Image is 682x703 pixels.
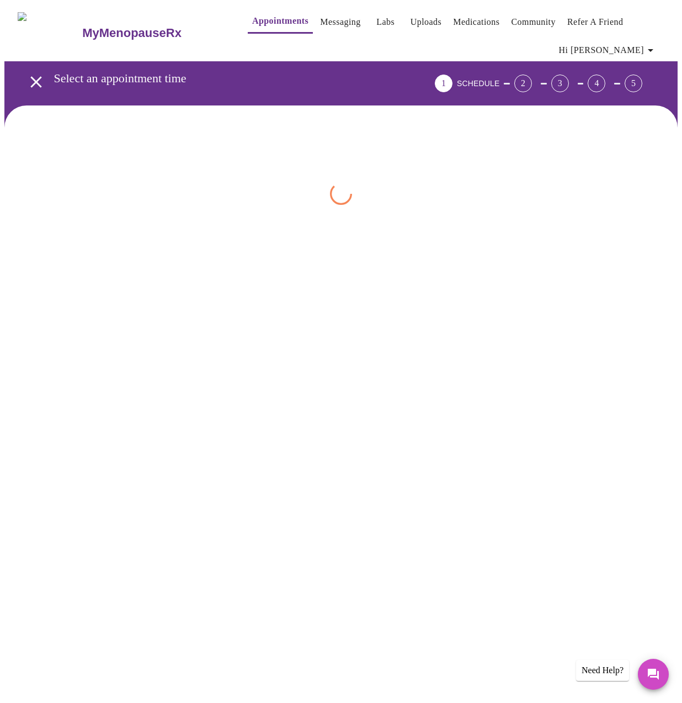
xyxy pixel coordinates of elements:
div: 3 [551,75,569,92]
a: Refer a Friend [567,14,624,30]
a: MyMenopauseRx [81,14,226,52]
button: Labs [368,11,403,33]
div: 2 [514,75,532,92]
a: Messaging [320,14,360,30]
button: Messaging [316,11,365,33]
button: Uploads [406,11,446,33]
div: 4 [588,75,605,92]
img: MyMenopauseRx Logo [18,12,81,54]
button: Medications [449,11,504,33]
div: 1 [435,75,452,92]
a: Uploads [411,14,442,30]
a: Appointments [252,13,308,29]
h3: Select an appointment time [54,71,374,86]
span: Hi [PERSON_NAME] [559,43,657,58]
button: Hi [PERSON_NAME] [555,39,662,61]
span: SCHEDULE [457,79,499,88]
div: Need Help? [576,660,629,681]
a: Medications [453,14,499,30]
div: 5 [625,75,642,92]
button: Refer a Friend [563,11,628,33]
button: open drawer [20,66,52,98]
button: Appointments [248,10,313,34]
button: Community [507,11,560,33]
a: Labs [376,14,395,30]
h3: MyMenopauseRx [82,26,182,40]
a: Community [511,14,556,30]
button: Messages [638,659,669,690]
